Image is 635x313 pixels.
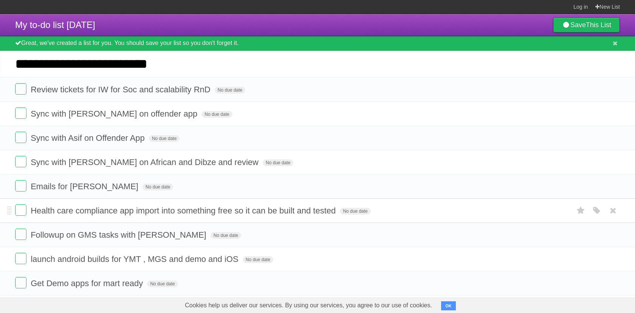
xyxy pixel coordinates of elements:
[31,85,212,94] span: Review tickets for IW for Soc and scalability RnD
[15,229,26,240] label: Done
[211,232,241,239] span: No due date
[31,254,240,264] span: launch android builds for YMT , MGS and demo and iOS
[149,135,180,142] span: No due date
[553,17,620,33] a: SaveThis List
[215,87,245,93] span: No due date
[31,157,260,167] span: Sync with [PERSON_NAME] on African and Dibze and review
[15,132,26,143] label: Done
[263,159,293,166] span: No due date
[31,133,147,143] span: Sync with Asif on Offender App
[201,111,232,118] span: No due date
[441,301,456,310] button: OK
[15,277,26,288] label: Done
[243,256,273,263] span: No due date
[340,208,370,215] span: No due date
[31,230,208,240] span: Followup on GMS tasks with [PERSON_NAME]
[15,20,95,30] span: My to-do list [DATE]
[15,83,26,95] label: Done
[31,206,338,215] span: Health care compliance app import into something free so it can be built and tested
[15,204,26,216] label: Done
[177,298,440,313] span: Cookies help us deliver our services. By using our services, you agree to our use of cookies.
[15,180,26,192] label: Done
[586,21,611,29] b: This List
[31,182,140,191] span: Emails for [PERSON_NAME]
[15,253,26,264] label: Done
[147,280,178,287] span: No due date
[15,156,26,167] label: Done
[15,107,26,119] label: Done
[574,204,588,217] label: Star task
[31,109,199,118] span: Sync with [PERSON_NAME] on offender app
[31,279,145,288] span: Get Demo apps for mart ready
[142,184,173,190] span: No due date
